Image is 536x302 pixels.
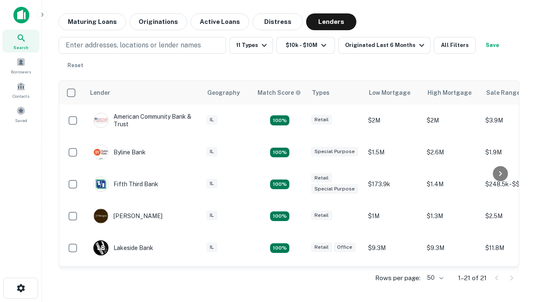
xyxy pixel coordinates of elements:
button: All Filters [434,37,476,54]
td: $173.9k [364,168,423,200]
div: Low Mortgage [369,88,410,98]
div: Capitalize uses an advanced AI algorithm to match your search with the best lender. The match sco... [258,88,301,97]
iframe: Chat Widget [494,235,536,275]
h6: Match Score [258,88,299,97]
div: IL [206,242,217,252]
a: Borrowers [3,54,39,77]
button: Enter addresses, locations or lender names [59,37,226,54]
div: Byline Bank [93,145,146,160]
button: Originations [129,13,187,30]
a: Contacts [3,78,39,101]
a: Search [3,30,39,52]
div: Lakeside Bank [93,240,153,255]
span: Borrowers [11,68,31,75]
th: Capitalize uses an advanced AI algorithm to match your search with the best lender. The match sco... [253,81,307,104]
div: 50 [424,272,445,284]
th: Low Mortgage [364,81,423,104]
button: Maturing Loans [59,13,126,30]
img: picture [94,209,108,223]
div: Lender [90,88,110,98]
th: Geography [202,81,253,104]
div: Types [312,88,330,98]
img: picture [94,177,108,191]
div: IL [206,211,217,220]
button: $10k - $10M [276,37,335,54]
td: $9.3M [423,232,481,264]
td: $7M [423,264,481,296]
div: Special Purpose [311,184,358,194]
a: Saved [3,103,39,125]
p: L B [97,244,105,253]
button: 11 Types [229,37,273,54]
div: IL [206,147,217,156]
td: $2.7M [364,264,423,296]
div: [PERSON_NAME] [93,208,162,224]
div: Retail [311,211,332,220]
div: Office [334,242,356,252]
div: Matching Properties: 3, hasApolloMatch: undefined [270,243,289,253]
div: High Mortgage [428,88,472,98]
button: Lenders [306,13,356,30]
th: Types [307,81,364,104]
p: Rows per page: [375,273,420,283]
button: Originated Last 6 Months [338,37,430,54]
img: picture [94,113,108,128]
div: Retail [311,115,332,125]
p: Enter addresses, locations or lender names [66,40,201,50]
div: Fifth Third Bank [93,177,158,192]
td: $2.6M [423,136,481,168]
td: $1.3M [423,200,481,232]
p: 1–21 of 21 [458,273,487,283]
button: Save your search to get updates of matches that match your search criteria. [479,37,506,54]
img: capitalize-icon.png [13,7,29,23]
td: $2M [423,104,481,136]
td: $1.5M [364,136,423,168]
div: Special Purpose [311,147,358,156]
button: Active Loans [191,13,249,30]
div: Retail [311,173,332,183]
div: Retail [311,242,332,252]
td: $9.3M [364,232,423,264]
button: Reset [62,57,89,74]
div: Originated Last 6 Months [345,40,427,50]
th: Lender [85,81,202,104]
div: Sale Range [486,88,520,98]
span: Search [13,44,28,51]
button: Distress [253,13,303,30]
div: IL [206,179,217,188]
span: Saved [15,117,27,124]
div: Geography [207,88,240,98]
div: Matching Properties: 2, hasApolloMatch: undefined [270,211,289,221]
th: High Mortgage [423,81,481,104]
td: $1.4M [423,168,481,200]
img: picture [94,145,108,159]
div: Matching Properties: 2, hasApolloMatch: undefined [270,180,289,190]
div: IL [206,115,217,125]
div: Matching Properties: 2, hasApolloMatch: undefined [270,115,289,125]
td: $2M [364,104,423,136]
span: Contacts [13,93,29,99]
div: American Community Bank & Trust [93,113,194,128]
div: Matching Properties: 3, hasApolloMatch: undefined [270,148,289,158]
td: $1M [364,200,423,232]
